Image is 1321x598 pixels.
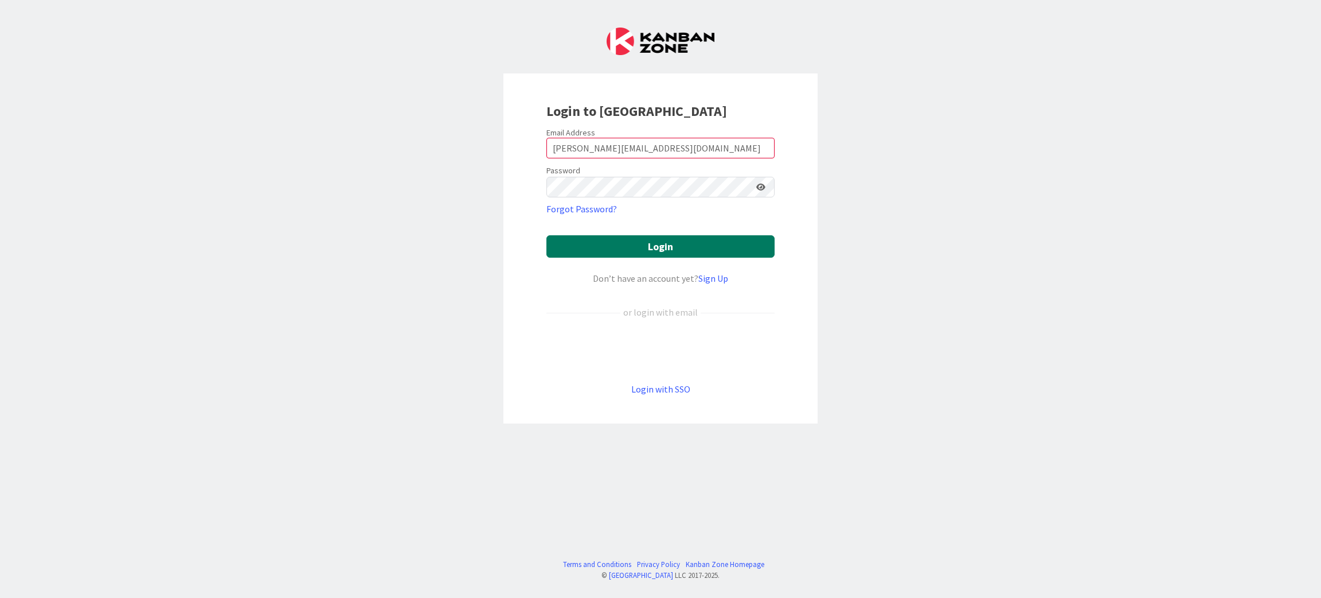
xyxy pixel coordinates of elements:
[557,570,764,581] div: © LLC 2017- 2025 .
[546,102,727,120] b: Login to [GEOGRAPHIC_DATA]
[546,127,595,138] label: Email Address
[546,202,617,216] a: Forgot Password?
[620,305,701,319] div: or login with email
[698,273,728,284] a: Sign Up
[686,559,764,570] a: Kanban Zone Homepage
[563,559,631,570] a: Terms and Conditions
[546,235,775,258] button: Login
[546,165,580,177] label: Password
[631,383,690,395] a: Login with SSO
[541,338,780,363] iframe: Sign in with Google Button
[607,28,714,55] img: Kanban Zone
[637,559,680,570] a: Privacy Policy
[546,271,775,285] div: Don’t have an account yet?
[609,570,673,580] a: [GEOGRAPHIC_DATA]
